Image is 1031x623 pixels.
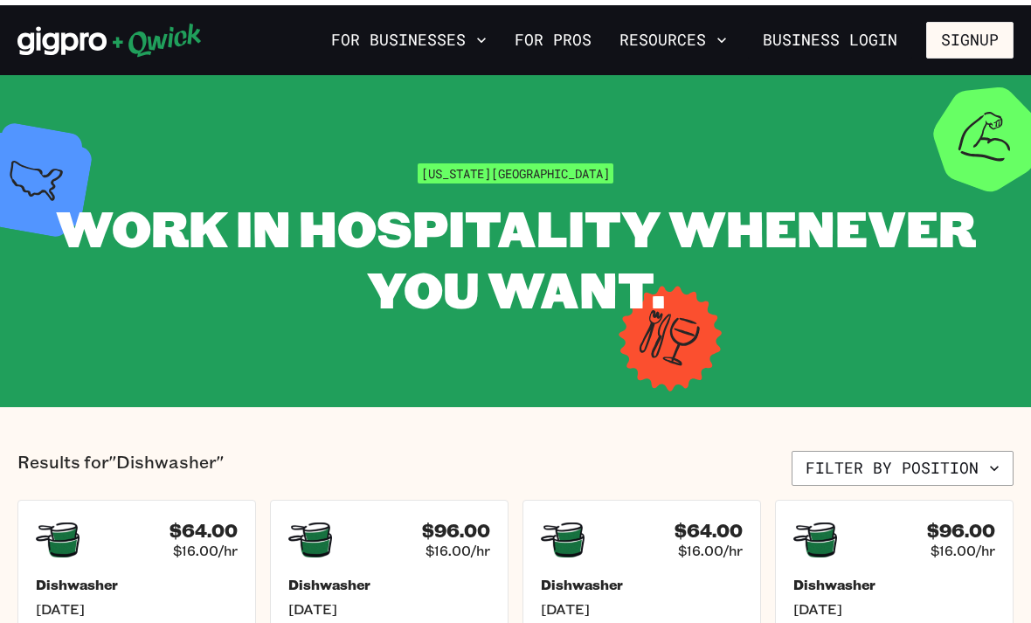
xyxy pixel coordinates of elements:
h4: $64.00 [170,515,238,536]
h4: $96.00 [422,515,490,536]
button: For Businesses [324,20,494,50]
button: Filter by position [792,446,1014,481]
p: Results for "Dishwasher" [17,446,224,481]
span: WORK IN HOSPITALITY WHENEVER YOU WANT. [56,190,976,316]
span: [US_STATE][GEOGRAPHIC_DATA] [418,158,613,178]
h5: Dishwasher [541,571,743,588]
span: $16.00/hr [426,536,490,554]
a: For Pros [508,20,599,50]
h5: Dishwasher [793,571,995,588]
button: Signup [926,17,1014,53]
h4: $64.00 [675,515,743,536]
h5: Dishwasher [288,571,490,588]
span: [DATE] [288,595,490,613]
span: $16.00/hr [931,536,995,554]
a: Business Login [748,17,912,53]
span: [DATE] [541,595,743,613]
span: $16.00/hr [678,536,743,554]
span: [DATE] [793,595,995,613]
span: $16.00/hr [173,536,238,554]
h4: $96.00 [927,515,995,536]
h5: Dishwasher [36,571,238,588]
button: Resources [612,20,734,50]
span: [DATE] [36,595,238,613]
